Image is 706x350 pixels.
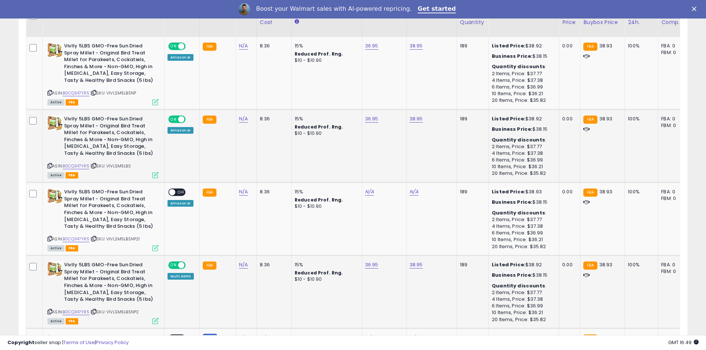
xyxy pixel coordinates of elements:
[492,53,533,60] b: Business Price:
[599,188,613,195] span: 38.93
[492,63,553,70] div: :
[492,115,526,122] b: Listed Price:
[562,43,574,49] div: 0.00
[90,236,140,242] span: | SKU: VIVLSM5LBSNP21
[460,11,485,26] div: Fulfillable Quantity
[63,236,89,242] a: B0CQ347YR5
[260,43,286,49] div: 8.36
[66,99,78,106] span: FBA
[492,188,526,195] b: Listed Price:
[63,163,89,169] a: B0CQ347YR5
[492,223,553,230] div: 4 Items, Price: $37.38
[90,309,139,315] span: | SKU: VIVLSM5LBSNP2
[168,54,193,61] div: Amazon AI
[410,188,418,196] a: N/A
[599,42,613,49] span: 38.93
[64,43,154,86] b: Vivlly 5LBS GMO-Free Sun Dried Spray Millet - Original Bird Treat Millet for Parakeets, Cockatiel...
[599,261,613,268] span: 38.93
[460,189,483,195] div: 189
[47,99,64,106] span: All listings currently available for purchase on Amazon
[63,339,95,346] a: Terms of Use
[492,289,553,296] div: 2 Items, Price: $37.77
[47,189,62,203] img: 51+i0XfGBeL._SL40_.jpg
[492,199,553,206] div: $38.15
[661,268,686,275] div: FBM: 0
[239,261,248,269] a: N/A
[203,43,216,51] small: FBA
[492,271,533,279] b: Business Price:
[365,42,378,50] a: 36.95
[410,261,423,269] a: 38.95
[295,19,299,25] small: Amazon Fees.
[628,116,652,122] div: 100%
[260,11,288,26] div: Fulfillment Cost
[295,57,356,64] div: $10 - $10.90
[47,116,159,177] div: ASIN:
[628,43,652,49] div: 100%
[492,77,553,84] div: 4 Items, Price: $37.38
[256,5,412,13] div: Boost your Walmart sales with AI-powered repricing.
[169,116,178,123] span: ON
[492,137,553,143] div: :
[410,42,423,50] a: 38.95
[260,116,286,122] div: 8.36
[410,115,423,123] a: 38.95
[492,84,553,90] div: 6 Items, Price: $36.99
[169,262,178,269] span: ON
[492,150,553,157] div: 4 Items, Price: $37.38
[260,261,286,268] div: 8.36
[628,189,652,195] div: 100%
[295,261,356,268] div: 15%
[492,303,553,309] div: 6 Items, Price: $36.99
[90,90,136,96] span: | SKU: VIVLSM5LBSNP
[203,261,216,270] small: FBA
[64,116,154,159] b: Vivlly 5LBS GMO-Free Sun Dried Spray Millet - Original Bird Treat Millet for Parakeets, Cockatiel...
[628,261,652,268] div: 100%
[295,130,356,137] div: $10 - $10.90
[47,172,64,179] span: All listings currently available for purchase on Amazon
[295,124,343,130] b: Reduced Prof. Rng.
[583,116,597,124] small: FBA
[661,116,686,122] div: FBA: 0
[460,261,483,268] div: 189
[492,261,553,268] div: $38.92
[168,127,193,134] div: Amazon AI
[203,116,216,124] small: FBA
[239,42,248,50] a: N/A
[47,43,62,57] img: 51+i0XfGBeL._SL40_.jpg
[492,157,553,163] div: 6 Items, Price: $36.99
[295,116,356,122] div: 15%
[492,63,545,70] b: Quantity discounts
[7,339,129,346] div: seller snap | |
[492,243,553,250] div: 20 Items, Price: $35.82
[599,115,613,122] span: 38.93
[185,116,196,123] span: OFF
[562,261,574,268] div: 0.00
[492,316,553,323] div: 20 Items, Price: $35.82
[661,122,686,129] div: FBM: 0
[66,245,78,251] span: FBA
[661,189,686,195] div: FBA: 0
[492,126,553,133] div: $38.15
[562,189,574,195] div: 0.00
[169,43,178,50] span: ON
[295,276,356,283] div: $10 - $10.90
[492,230,553,236] div: 6 Items, Price: $36.99
[661,11,688,26] div: Num of Comp.
[63,90,89,96] a: B0CQ347YR5
[260,189,286,195] div: 8.36
[185,262,196,269] span: OFF
[492,53,553,60] div: $38.15
[47,245,64,251] span: All listings currently available for purchase on Amazon
[492,189,553,195] div: $38.93
[66,172,78,179] span: FBA
[203,189,216,197] small: FBA
[692,7,699,11] div: Close
[492,216,553,223] div: 2 Items, Price: $37.77
[365,188,374,196] a: N/A
[47,189,159,250] div: ASIN:
[96,339,129,346] a: Privacy Policy
[365,115,378,123] a: 36.95
[492,116,553,122] div: $38.92
[64,189,154,231] b: Vivlly 5LBS GMO-Free Sun Dried Spray Millet - Original Bird Treat Millet for Parakeets, Cockatiel...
